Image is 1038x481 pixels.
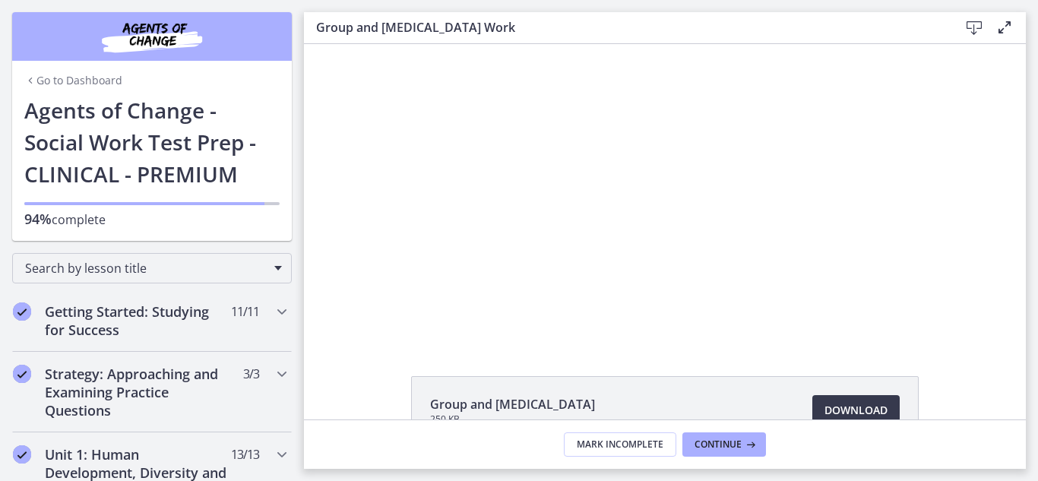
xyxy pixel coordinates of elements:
h2: Strategy: Approaching and Examining Practice Questions [45,365,230,419]
span: 250 KB [430,413,595,426]
span: 3 / 3 [243,365,259,383]
span: 94% [24,210,52,228]
span: Search by lesson title [25,260,267,277]
button: Mark Incomplete [564,432,676,457]
i: Completed [13,302,31,321]
div: Search by lesson title [12,253,292,283]
span: Continue [695,438,742,451]
span: 13 / 13 [231,445,259,464]
button: Continue [682,432,766,457]
a: Download [812,395,900,426]
h1: Agents of Change - Social Work Test Prep - CLINICAL - PREMIUM [24,94,280,190]
p: complete [24,210,280,229]
h3: Group and [MEDICAL_DATA] Work [316,18,935,36]
span: Mark Incomplete [577,438,663,451]
a: Go to Dashboard [24,73,122,88]
img: Agents of Change Social Work Test Prep [61,18,243,55]
h2: Getting Started: Studying for Success [45,302,230,339]
span: Group and [MEDICAL_DATA] [430,395,595,413]
iframe: Video Lesson [304,44,1026,341]
span: 11 / 11 [231,302,259,321]
span: Download [824,401,888,419]
i: Completed [13,365,31,383]
i: Completed [13,445,31,464]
